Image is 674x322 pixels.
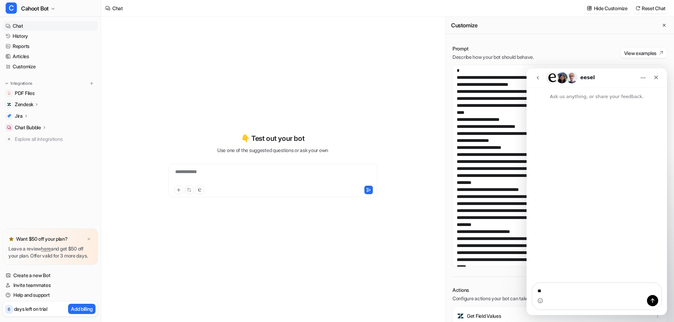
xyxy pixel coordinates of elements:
[15,133,95,145] span: Explore all integrations
[15,124,41,131] p: Chat Bubble
[452,295,530,302] p: Configure actions your bot can take.
[241,133,304,144] p: 👇 Test out your bot
[452,45,534,52] p: Prompt
[68,304,95,314] button: Add billing
[3,270,98,280] a: Create a new Bot
[3,80,34,87] button: Integrations
[467,313,501,320] p: Get Field Values
[71,305,93,313] p: Add billing
[15,112,23,119] p: Jira
[14,305,47,313] p: days left on trial
[8,236,14,242] img: star
[217,146,328,154] p: Use one of the suggested questions or ask your own
[527,68,667,315] iframe: Intercom live chat
[585,3,630,13] button: Hide Customize
[15,90,34,97] span: PDF Files
[3,21,98,31] a: Chat
[452,287,530,294] p: Actions
[457,313,464,320] img: Get Field Values icon
[7,125,11,130] img: Chat Bubble
[3,88,98,98] a: PDF FilesPDF Files
[587,6,592,11] img: customize
[11,81,32,86] p: Integrations
[16,235,68,242] p: Want $50 off your plan?
[6,136,13,143] img: explore all integrations
[3,280,98,290] a: Invite teammates
[89,81,94,86] img: menu_add.svg
[3,134,98,144] a: Explore all integrations
[7,102,11,107] img: Zendesk
[633,3,668,13] button: Reset Chat
[87,237,91,241] img: x
[452,54,534,61] p: Describe how your bot should behave.
[41,246,51,252] a: here
[15,101,33,108] p: Zendesk
[3,62,98,71] a: Customize
[621,48,667,58] button: View examples
[6,2,17,14] span: C
[635,6,640,11] img: reset
[3,41,98,51] a: Reports
[594,5,628,12] p: Hide Customize
[660,21,668,29] button: Close flyout
[7,91,11,95] img: PDF Files
[8,245,92,259] p: Leave a review and get $50 off your plan. Offer valid for 3 more days.
[451,22,477,29] h2: Customize
[3,52,98,61] a: Articles
[7,114,11,118] img: Jira
[21,4,49,13] span: Cahoot Bot
[3,290,98,300] a: Help and support
[4,81,9,86] img: expand menu
[8,306,10,313] p: 6
[112,5,123,12] div: Chat
[3,31,98,41] a: History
